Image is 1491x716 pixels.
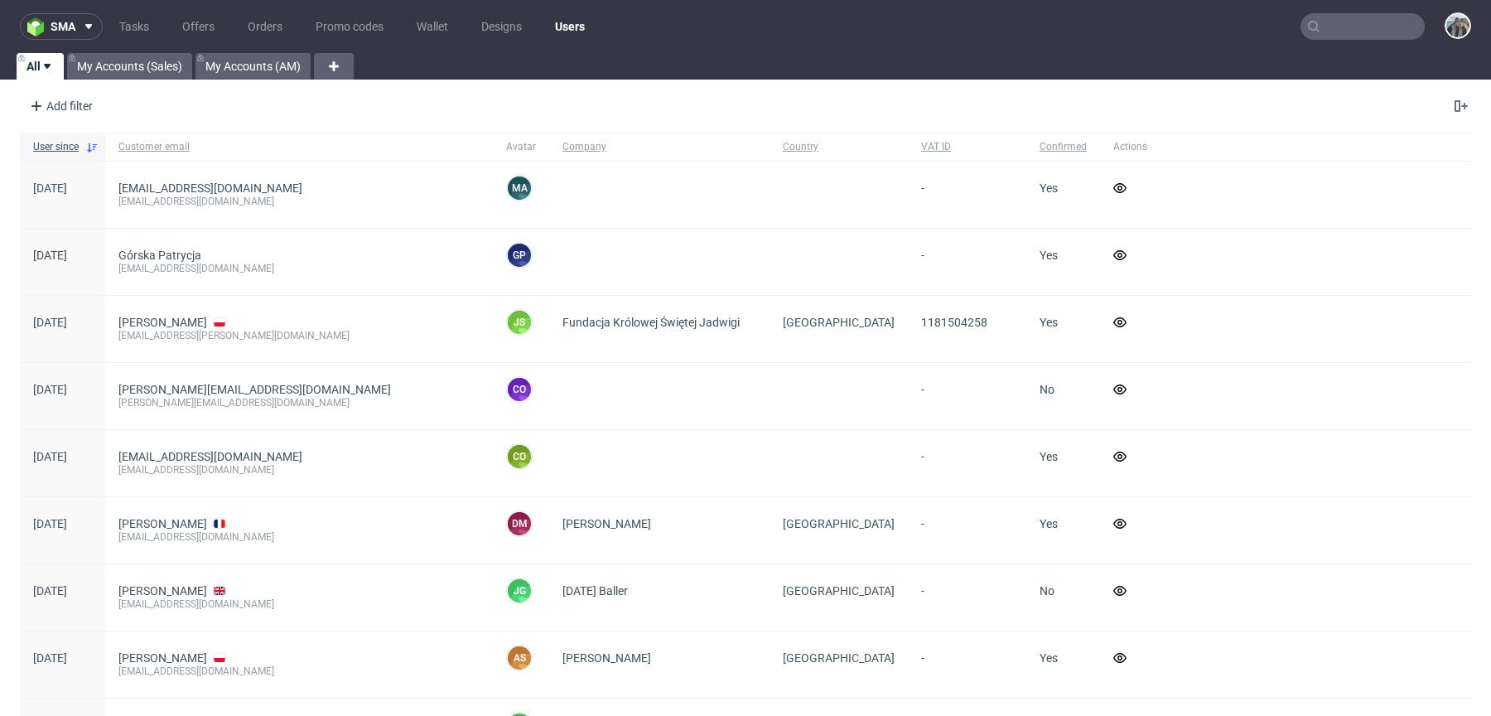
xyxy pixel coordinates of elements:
span: - [921,181,924,195]
a: All [17,53,64,80]
a: [PERSON_NAME] [118,517,207,530]
span: User since [33,140,79,154]
span: Yes [1040,651,1058,665]
a: Users [545,13,595,40]
figcaption: ma [508,177,531,200]
div: [EMAIL_ADDRESS][DOMAIN_NAME] [118,665,480,678]
img: logo [27,17,51,36]
div: [PERSON_NAME][EMAIL_ADDRESS][DOMAIN_NAME] [118,396,480,409]
span: - [921,584,924,597]
span: Yes [1040,450,1058,463]
span: [DATE] [33,517,67,530]
span: Customer email [118,140,480,154]
img: Zeniuk Magdalena [1446,14,1469,37]
a: Offers [172,13,224,40]
span: Confirmed [1040,140,1087,154]
span: [DATE] [33,651,67,665]
span: No [1040,383,1054,396]
button: sma [20,13,103,40]
a: My Accounts (AM) [195,53,311,80]
span: [DATE] [33,584,67,597]
span: - [921,249,924,262]
span: Yes [1040,517,1058,530]
span: sma [51,21,75,32]
span: - [921,383,924,396]
span: [DATE] [33,181,67,195]
span: [GEOGRAPHIC_DATA] [783,584,895,597]
span: - [921,651,924,665]
span: - [921,517,924,530]
span: Company [562,140,756,154]
span: [DATE] [33,450,67,463]
a: [PERSON_NAME] [118,651,207,665]
a: [PERSON_NAME] [118,584,207,597]
div: [EMAIL_ADDRESS][DOMAIN_NAME] [118,530,480,544]
a: Promo codes [306,13,393,40]
span: No [1040,584,1054,597]
figcaption: AS [508,646,531,670]
a: Orders [238,13,292,40]
span: [GEOGRAPHIC_DATA] [783,517,895,530]
div: Add filter [23,93,96,119]
div: [EMAIL_ADDRESS][DOMAIN_NAME] [118,262,480,275]
figcaption: GP [508,244,531,267]
a: [PERSON_NAME] [118,316,207,329]
span: Yes [1040,316,1058,329]
figcaption: JG [508,579,531,602]
span: VAT ID [921,140,1013,154]
div: [EMAIL_ADDRESS][DOMAIN_NAME] [118,195,480,208]
a: [PERSON_NAME][EMAIL_ADDRESS][DOMAIN_NAME] [118,383,391,396]
span: [GEOGRAPHIC_DATA] [783,651,895,665]
span: Yes [1040,249,1058,262]
span: Country [783,140,895,154]
span: Fundacja Królowej Świętej Jadwigi [562,316,740,329]
span: [PERSON_NAME] [562,651,651,665]
span: 1181504258 [921,316,987,329]
span: [DATE] Baller [562,584,628,597]
a: Wallet [407,13,458,40]
span: [PERSON_NAME] [562,517,651,530]
span: - [921,450,924,463]
span: [GEOGRAPHIC_DATA] [783,316,895,329]
a: Designs [471,13,532,40]
span: Avatar [506,140,536,154]
div: [EMAIL_ADDRESS][DOMAIN_NAME] [118,597,480,611]
a: Tasks [109,13,159,40]
a: Górska Patrycja [118,249,201,262]
span: [DATE] [33,249,67,262]
span: [DATE] [33,316,67,329]
span: Actions [1113,140,1147,154]
a: [EMAIL_ADDRESS][DOMAIN_NAME] [118,181,302,195]
a: My Accounts (Sales) [67,53,192,80]
figcaption: JS [508,311,531,334]
a: [EMAIL_ADDRESS][DOMAIN_NAME] [118,450,302,463]
span: [DATE] [33,383,67,396]
div: [EMAIL_ADDRESS][PERSON_NAME][DOMAIN_NAME] [118,329,480,342]
span: Yes [1040,181,1058,195]
figcaption: co [508,445,531,468]
figcaption: co [508,378,531,401]
div: [EMAIL_ADDRESS][DOMAIN_NAME] [118,463,480,477]
figcaption: DM [508,512,531,535]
